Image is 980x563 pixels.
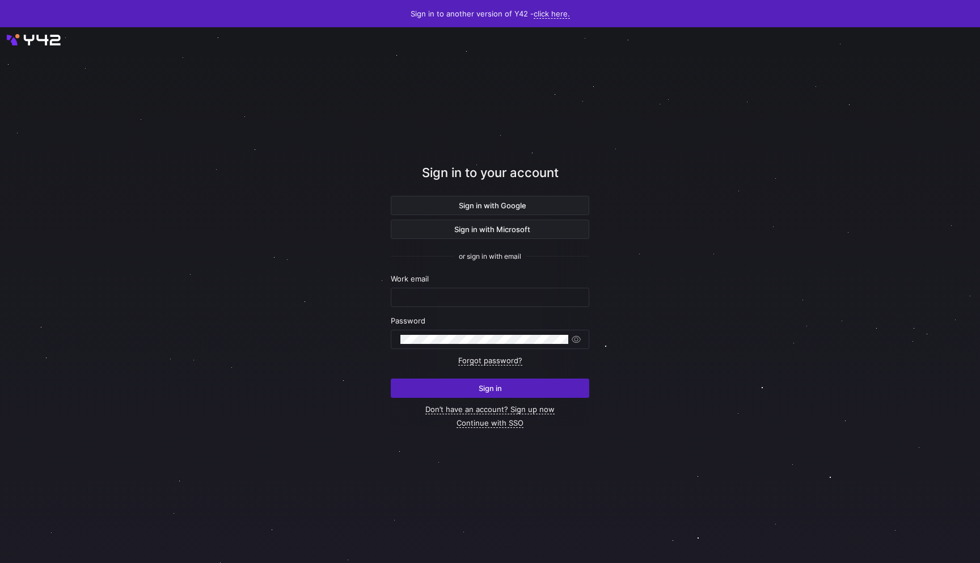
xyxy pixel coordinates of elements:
[479,384,502,393] span: Sign in
[459,253,521,261] span: or sign in with email
[458,356,522,365] a: Forgot password?
[425,405,555,414] a: Don’t have an account? Sign up now
[391,220,589,239] button: Sign in with Microsoft
[391,163,589,196] div: Sign in to your account
[534,9,570,19] a: click here.
[450,225,530,234] span: Sign in with Microsoft
[454,201,526,210] span: Sign in with Google
[457,418,523,428] a: Continue with SSO
[391,196,589,215] button: Sign in with Google
[391,274,429,283] span: Work email
[391,379,589,398] button: Sign in
[391,316,425,325] span: Password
